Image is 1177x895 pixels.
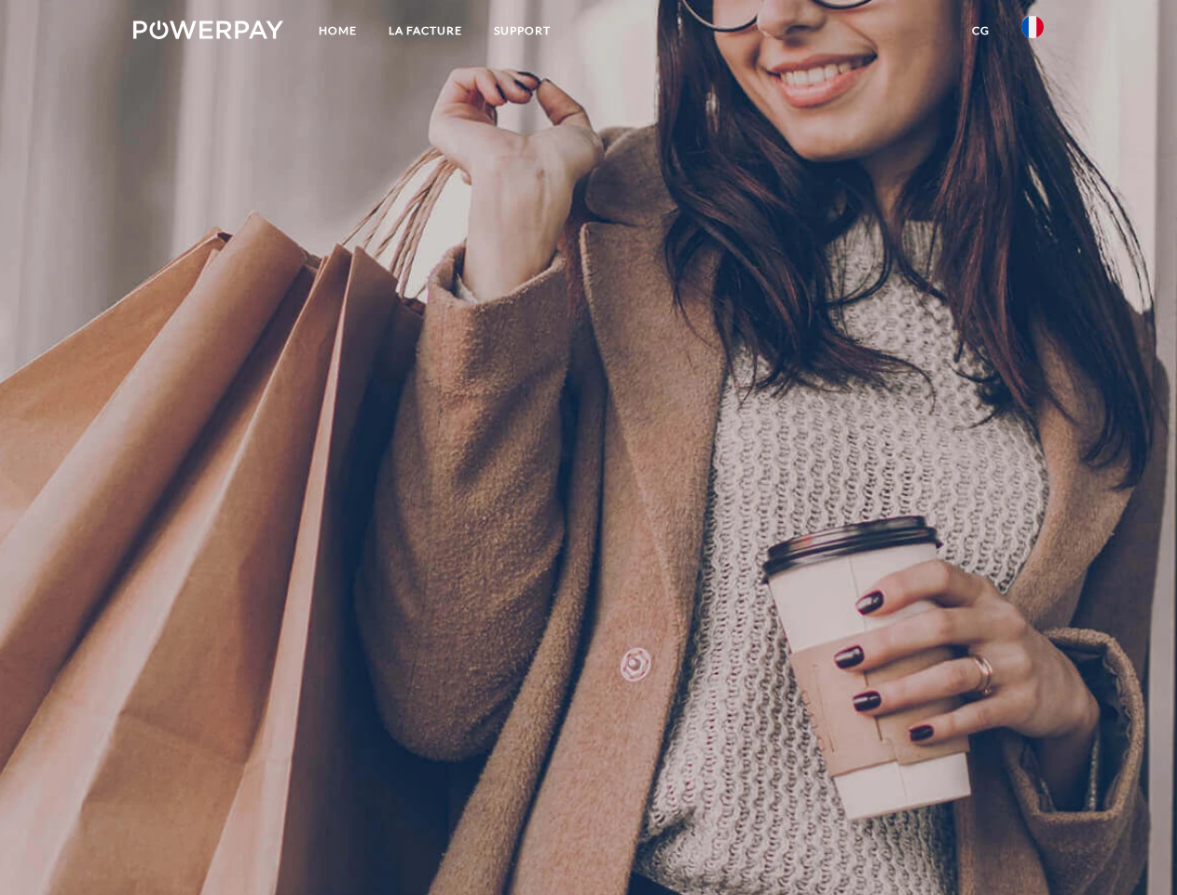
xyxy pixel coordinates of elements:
[478,14,567,48] a: Support
[133,21,283,39] img: logo-powerpay-white.svg
[1021,16,1044,38] img: fr
[373,14,478,48] a: LA FACTURE
[303,14,373,48] a: Home
[956,14,1006,48] a: CG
